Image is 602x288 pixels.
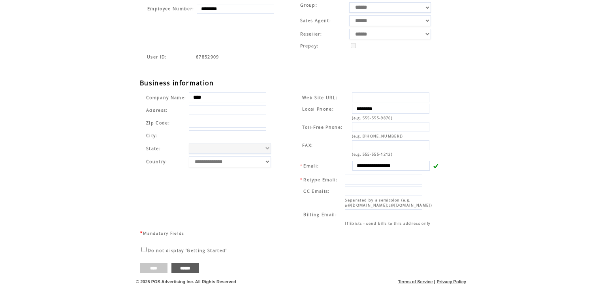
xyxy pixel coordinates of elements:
span: Business information [140,79,214,87]
span: Reseller: [300,31,322,37]
span: City: [146,133,158,138]
span: Billing Email: [303,212,337,217]
img: v.gif [433,163,438,169]
span: FAX: [302,143,313,148]
span: State: [146,146,186,151]
span: Group: [300,2,317,8]
span: Country: [146,159,167,164]
span: | [434,279,435,284]
span: Web Site URL: [302,95,337,100]
span: (e.g. [PHONE_NUMBER]) [352,134,403,139]
span: Retype Email: [303,177,337,183]
span: Address: [146,107,168,113]
span: Indicates the agent code for sign up page with sales agent or reseller tracking code [196,54,219,60]
span: Do not display 'Getting Started' [148,248,227,253]
a: Terms of Service [398,279,433,284]
span: © 2025 POS Advertising Inc. All Rights Reserved [136,279,236,284]
span: Toll-Free Phone: [302,124,342,130]
span: Indicates the agent code for sign up page with sales agent or reseller tracking code [147,54,167,60]
span: Prepay: [300,43,318,49]
span: Zip Code: [146,120,170,126]
span: Employee Number: [147,6,194,11]
span: If Exists - send bills to this address only [345,221,431,226]
span: Company Name: [146,95,186,100]
span: Mandatory Fields [143,230,184,236]
span: Email: [303,163,319,169]
span: Local Phone: [302,106,334,112]
span: Sales Agent: [300,18,331,23]
span: (e.g. 555-555-1212) [352,152,393,157]
span: Separated by a semicolon (e.g. a@[DOMAIN_NAME];c@[DOMAIN_NAME]) [345,198,432,208]
span: (e.g. 555-555-9876) [352,115,393,120]
span: CC Emails: [303,188,329,194]
a: Privacy Policy [436,279,466,284]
